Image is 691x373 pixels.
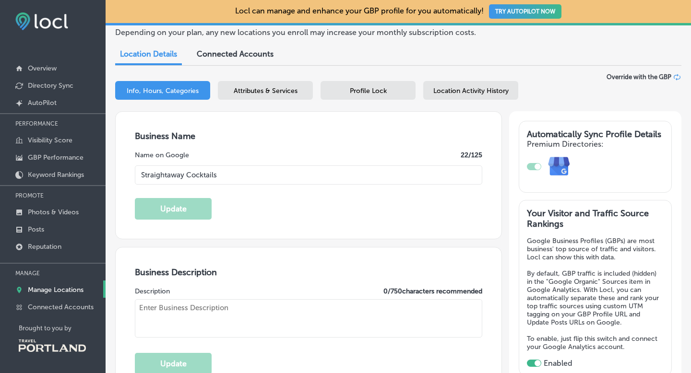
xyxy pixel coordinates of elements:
p: AutoPilot [28,99,57,107]
label: 0 / 750 characters recommended [383,287,482,295]
h3: Automatically Sync Profile Details [527,129,664,140]
label: Name on Google [135,151,189,159]
span: Attributes & Services [234,87,298,95]
span: Info, Hours, Categories [127,87,199,95]
p: Directory Sync [28,82,73,90]
p: Brought to you by [19,325,106,332]
h3: Business Name [135,131,482,141]
span: Override with the GBP [607,73,671,81]
input: Enter Location Name [135,165,482,185]
label: 22 /125 [461,151,482,159]
p: To enable, just flip this switch and connect your Google Analytics account. [527,335,664,351]
span: Profile Lock [350,87,387,95]
p: Reputation [28,243,61,251]
p: Depending on your plan, any new locations you enroll may increase your monthly subscription costs. [115,28,483,37]
p: Overview [28,64,57,72]
label: Enabled [544,359,572,368]
span: Location Activity History [433,87,509,95]
p: Keyword Rankings [28,171,84,179]
img: e7ababfa220611ac49bdb491a11684a6.png [541,149,577,185]
img: fda3e92497d09a02dc62c9cd864e3231.png [15,12,68,30]
img: Travel Portland [19,339,86,352]
p: Posts [28,225,44,233]
button: Update [135,198,212,220]
p: Photos & Videos [28,208,79,216]
span: Location Details [120,49,177,58]
label: Description [135,287,170,295]
p: Manage Locations [28,286,83,294]
p: By default, GBP traffic is included (hidden) in the "Google Organic" Sources item in Google Analy... [527,269,664,326]
h4: Premium Directories: [527,140,664,149]
button: TRY AUTOPILOT NOW [489,4,561,19]
p: Visibility Score [28,136,72,144]
span: Connected Accounts [197,49,274,58]
h3: Your Visitor and Traffic Source Rankings [527,208,664,229]
p: Connected Accounts [28,303,94,311]
p: Google Business Profiles (GBPs) are most business' top source of traffic and visitors. Locl can s... [527,237,664,261]
h3: Business Description [135,267,482,278]
p: GBP Performance [28,153,83,162]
